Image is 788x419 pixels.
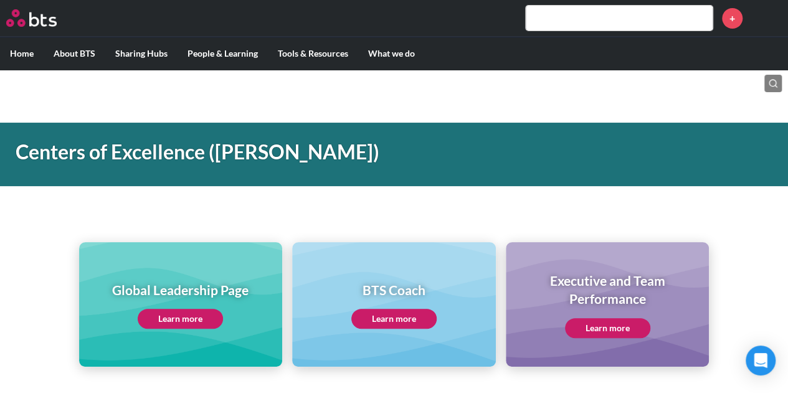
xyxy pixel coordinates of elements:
[138,309,223,329] a: Learn more
[515,271,701,308] h1: Executive and Team Performance
[752,3,782,33] img: Abby Terry
[6,9,80,27] a: Go home
[351,309,437,329] a: Learn more
[752,3,782,33] a: Profile
[358,37,425,70] label: What we do
[351,281,437,299] h1: BTS Coach
[746,346,776,375] div: Open Intercom Messenger
[178,37,268,70] label: People & Learning
[44,37,105,70] label: About BTS
[16,138,545,166] h1: Centers of Excellence ([PERSON_NAME])
[112,281,249,299] h1: Global Leadership Page
[722,8,743,29] a: +
[268,37,358,70] label: Tools & Resources
[6,9,57,27] img: BTS Logo
[105,37,178,70] label: Sharing Hubs
[565,318,650,338] a: Learn more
